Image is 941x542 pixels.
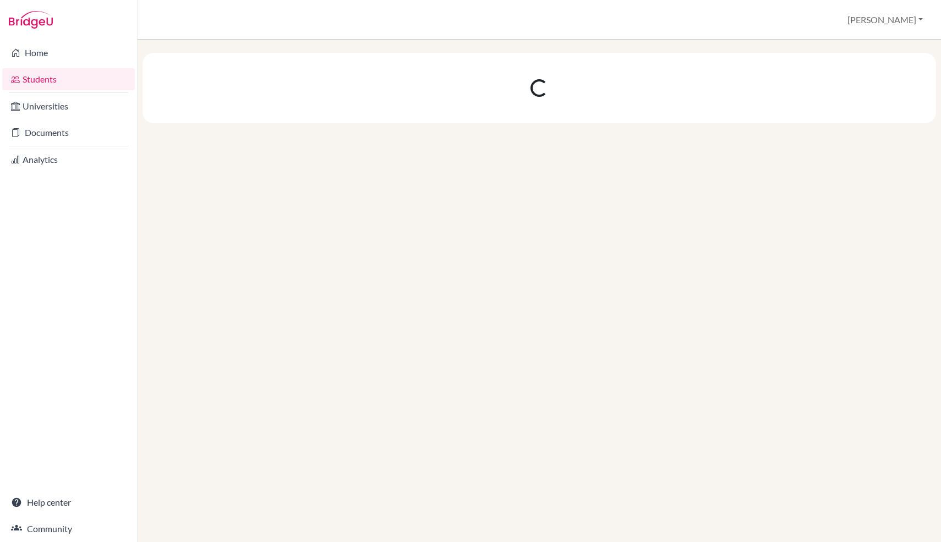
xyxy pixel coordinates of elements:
a: Documents [2,122,135,144]
a: Home [2,42,135,64]
img: Bridge-U [9,11,53,29]
a: Analytics [2,149,135,171]
button: [PERSON_NAME] [842,9,928,30]
a: Universities [2,95,135,117]
a: Help center [2,491,135,513]
a: Community [2,518,135,540]
a: Students [2,68,135,90]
